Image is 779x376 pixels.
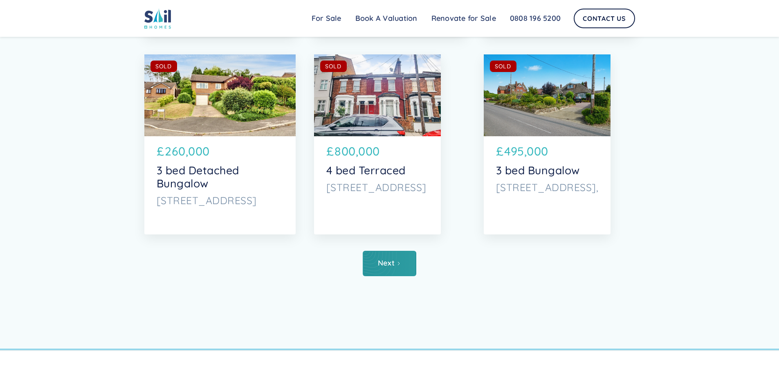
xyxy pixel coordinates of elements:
img: sail home logo colored [144,8,171,29]
p: £ [157,142,164,160]
a: 0808 196 5200 [503,10,568,27]
a: SOLD£495,0003 bed Bungalow[STREET_ADDRESS], [484,54,611,234]
p: [STREET_ADDRESS] [326,181,429,194]
a: Book A Valuation [348,10,424,27]
p: £ [326,142,334,160]
p: 4 bed Terraced [326,164,429,177]
p: 495,000 [504,142,548,160]
div: SOLD [495,62,511,70]
p: 260,000 [165,142,210,160]
div: List [144,251,635,276]
p: 3 bed Bungalow [496,164,599,177]
a: Next Page [363,251,416,276]
div: Next [378,259,395,267]
a: SOLD£800,0004 bed Terraced[STREET_ADDRESS] [314,54,441,234]
a: Contact Us [574,9,635,28]
p: 3 bed Detached Bungalow [157,164,283,190]
a: For Sale [305,10,348,27]
div: SOLD [155,62,172,70]
p: [STREET_ADDRESS] [157,194,283,207]
p: 800,000 [334,142,380,160]
p: £ [496,142,504,160]
a: SOLD£260,0003 bed Detached Bungalow[STREET_ADDRESS] [144,54,296,234]
a: Renovate for Sale [424,10,503,27]
div: SOLD [325,62,341,70]
p: [STREET_ADDRESS], [496,181,599,194]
